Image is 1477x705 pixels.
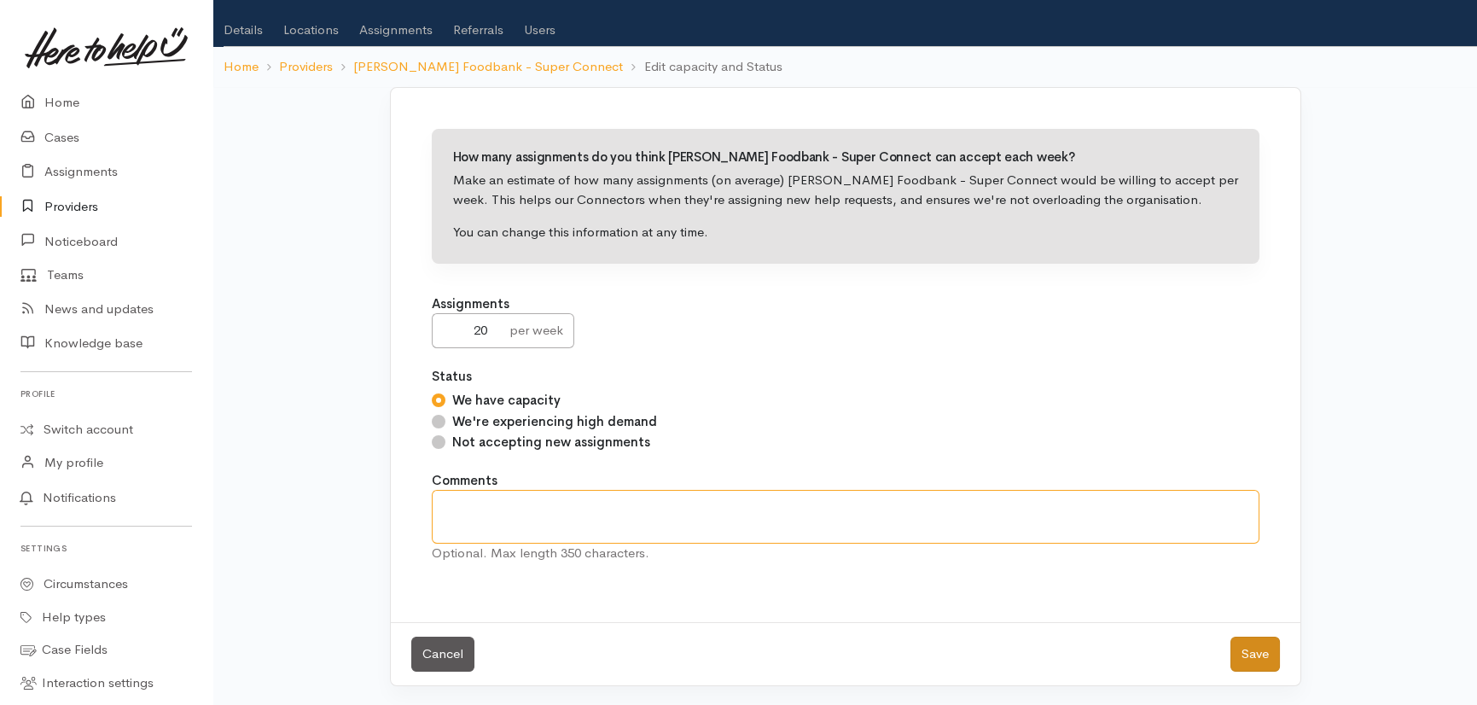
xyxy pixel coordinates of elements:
[452,391,561,411] label: We have capacity
[432,367,472,387] label: Status
[279,57,333,77] a: Providers
[453,150,1238,165] h4: How many assignments do you think [PERSON_NAME] Foodbank - Super Connect can accept each week?
[432,471,497,491] label: Comments
[1230,637,1280,672] button: Save
[20,537,192,560] h6: Settings
[453,223,1238,242] p: You can change this information at any time.
[432,294,509,314] label: Assignments
[411,637,474,672] a: Cancel
[224,57,259,77] a: Home
[20,382,192,405] h6: Profile
[213,47,1477,87] nav: breadcrumb
[432,544,1259,563] div: Optional. Max length 350 characters.
[453,171,1238,209] p: Make an estimate of how many assignments (on average) [PERSON_NAME] Foodbank - Super Connect woul...
[623,57,782,77] li: Edit capacity and Status
[452,412,657,432] label: We're experiencing high demand
[499,313,574,348] div: per week
[452,433,650,452] label: Not accepting new assignments
[353,57,623,77] a: [PERSON_NAME] Foodbank - Super Connect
